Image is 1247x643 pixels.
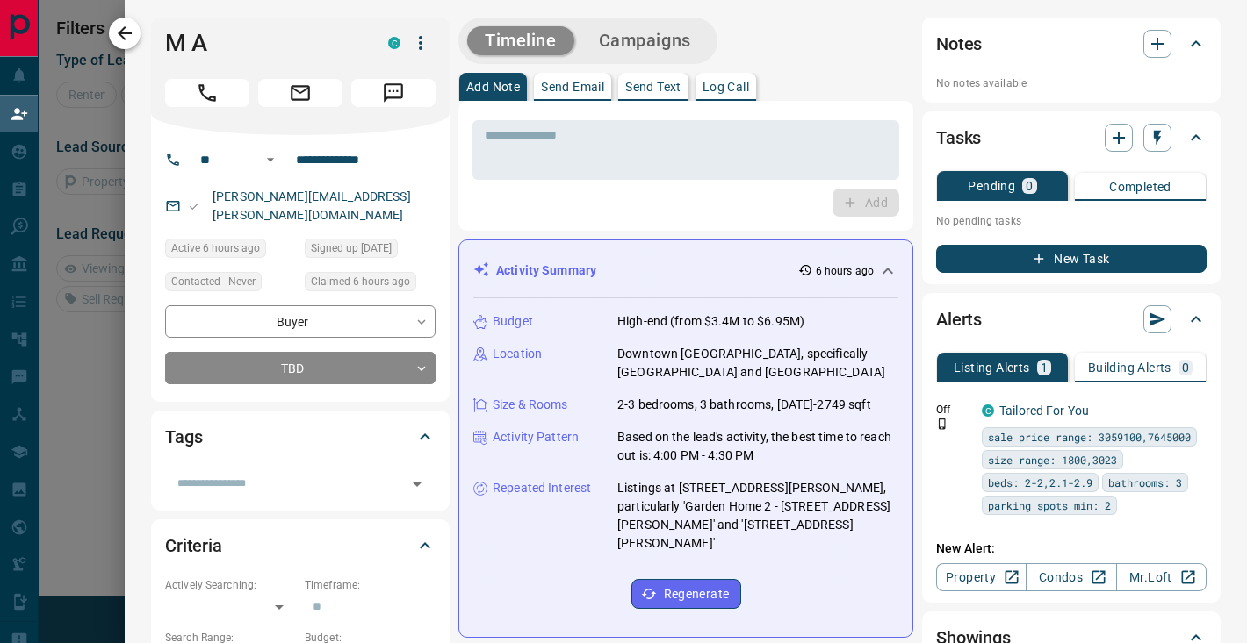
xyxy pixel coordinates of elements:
svg: Push Notification Only [936,418,948,430]
h2: Alerts [936,305,982,333]
p: Log Call [703,81,749,93]
p: Send Email [541,81,604,93]
p: Activity Summary [496,261,596,280]
div: Activity Summary6 hours ago [473,254,898,287]
div: condos.ca [982,404,994,417]
a: [PERSON_NAME][EMAIL_ADDRESS][PERSON_NAME][DOMAIN_NAME] [213,189,411,222]
p: Size & Rooms [493,396,568,414]
span: Call [165,79,249,107]
p: 1 [1041,361,1048,374]
p: Listings at [STREET_ADDRESS][PERSON_NAME], particularly 'Garden Home 2 - [STREET_ADDRESS][PERSON_... [617,479,898,553]
button: Open [260,149,281,170]
a: Mr.Loft [1116,563,1207,591]
h2: Tasks [936,124,981,152]
button: New Task [936,245,1207,273]
button: Timeline [467,26,574,55]
p: No notes available [936,75,1207,91]
p: Add Note [466,81,520,93]
p: 2-3 bedrooms, 3 bathrooms, [DATE]-2749 sqft [617,396,871,414]
div: Sun Sep 15 2024 [305,239,436,263]
p: Send Text [625,81,681,93]
span: Claimed 6 hours ago [311,273,410,290]
button: Open [405,472,429,497]
div: Notes [936,23,1207,65]
p: Activity Pattern [493,428,579,447]
h2: Tags [165,423,202,451]
h1: M A [165,29,362,57]
p: 0 [1026,180,1033,192]
div: condos.ca [388,37,400,49]
p: Timeframe: [305,577,436,593]
p: Building Alerts [1088,361,1171,374]
p: Based on the lead's activity, the best time to reach out is: 4:00 PM - 4:30 PM [617,428,898,465]
span: size range: 1800,3023 [988,451,1117,468]
p: No pending tasks [936,208,1207,234]
span: bathrooms: 3 [1108,474,1182,491]
p: Listing Alerts [954,361,1030,374]
p: Location [493,345,542,363]
div: Wed Aug 13 2025 [305,272,436,296]
div: TBD [165,352,436,384]
button: Regenerate [631,579,741,609]
div: Wed Aug 13 2025 [165,239,296,263]
p: Completed [1109,181,1171,193]
a: Condos [1026,563,1116,591]
span: Email [258,79,342,107]
h2: Criteria [165,532,222,560]
p: Pending [968,180,1015,192]
div: Tags [165,416,436,458]
span: parking spots min: 2 [988,497,1111,514]
p: 6 hours ago [816,263,874,279]
a: Tailored For You [999,404,1089,418]
span: Message [351,79,436,107]
p: Off [936,402,971,418]
p: New Alert: [936,539,1207,558]
span: Contacted - Never [171,273,256,290]
div: Buyer [165,305,436,338]
h2: Notes [936,30,982,58]
div: Alerts [936,298,1207,340]
p: Downtown [GEOGRAPHIC_DATA], specifically [GEOGRAPHIC_DATA] and [GEOGRAPHIC_DATA] [617,345,898,382]
p: Actively Searching: [165,577,296,593]
svg: Email Valid [188,200,200,212]
p: Budget [493,312,533,331]
div: Tasks [936,117,1207,159]
span: Active 6 hours ago [171,239,260,257]
p: Repeated Interest [493,479,591,497]
div: Criteria [165,525,436,567]
span: Signed up [DATE] [311,239,392,257]
button: Campaigns [581,26,709,55]
p: High-end (from $3.4M to $6.95M) [617,312,804,331]
p: 0 [1182,361,1189,374]
a: Property [936,563,1027,591]
span: sale price range: 3059100,7645000 [988,428,1191,446]
span: beds: 2-2,2.1-2.9 [988,474,1092,491]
